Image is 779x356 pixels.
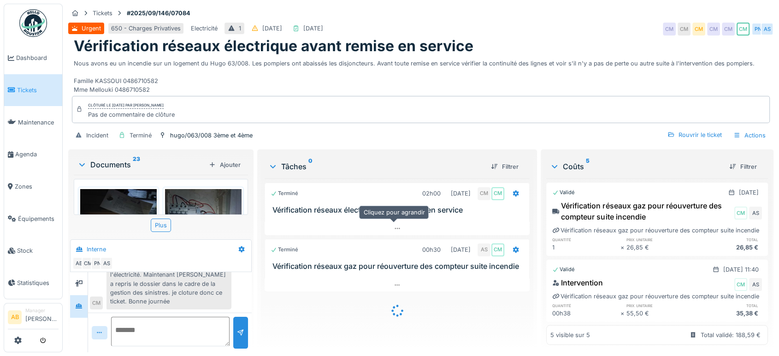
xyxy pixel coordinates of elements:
a: Maintenance [4,106,62,138]
div: Clôturé le [DATE] par [PERSON_NAME] [88,102,164,109]
div: Tickets [93,9,112,18]
a: AB Manager[PERSON_NAME] [8,307,59,329]
span: Dashboard [16,53,59,62]
span: Maintenance [18,118,59,127]
div: Filtrer [487,160,522,173]
h3: Vérification réseaux électrique avant remise en service [272,206,525,214]
sup: 23 [133,159,140,170]
div: Actions [729,129,770,142]
div: CM [90,297,103,309]
div: [DATE] [739,188,759,197]
div: CM [663,23,676,36]
div: [DATE] [262,24,282,33]
div: 00h38 [552,309,620,318]
div: 55,50 € [626,309,694,318]
div: PN [91,257,104,270]
div: Plus [151,219,171,232]
span: Tickets [17,86,59,95]
div: × [620,243,626,252]
div: 02h00 [422,189,441,198]
div: × [620,309,626,318]
sup: 5 [586,161,590,172]
div: Documents [77,159,205,170]
div: AS [749,207,762,220]
h6: prix unitaire [626,303,694,309]
div: Tâches [268,161,484,172]
div: [DATE] [451,245,471,254]
span: Stock [17,246,59,255]
div: 650 - Charges Privatives [111,24,181,33]
a: Agenda [4,138,62,171]
a: Équipements [4,202,62,235]
div: [DATE] [451,189,471,198]
span: Zones [15,182,59,191]
div: [DATE] 11:40 [723,265,759,274]
div: CM [734,278,747,291]
div: Terminé [130,131,152,140]
div: Incident [86,131,108,140]
div: Vérification réseaux gaz pour réouverture des compteur suite incendie [552,200,732,222]
div: AS [100,257,113,270]
div: CM [82,257,94,270]
div: AB [72,257,85,270]
div: Ajouter [205,159,244,171]
a: Tickets [4,74,62,107]
h6: quantité [552,237,620,243]
div: Total validé: 188,59 € [701,331,761,339]
div: CM [491,243,504,256]
div: CM [478,187,490,200]
div: Filtrer [726,160,761,173]
div: Vérification réseaux gaz pour réouverture des compteur suite incendie [552,226,759,235]
div: 1 [552,243,620,252]
div: Validé [552,189,575,196]
li: [PERSON_NAME] [25,307,59,327]
img: Badge_color-CXgf-gQk.svg [19,9,47,37]
div: Nous avons eu un incendie sur un logement du Hugo 63/008. Les pompiers ont abaissés les disjoncte... [74,55,768,95]
div: Urgent [82,24,101,33]
a: Zones [4,171,62,203]
div: 26,85 € [626,243,694,252]
div: Vérification réseaux gaz pour réouverture des compteur suite incendie [552,292,759,301]
div: Rouvrir le ticket [664,129,726,141]
div: CM [734,207,747,220]
h6: total [694,303,762,309]
div: CM [707,23,720,36]
h3: Vérification réseaux gaz pour réouverture des compteur suite incendie [272,262,525,271]
img: 1di8dd7zffaq32cjnubzqs4z9b63 [80,189,157,291]
a: Statistiques [4,267,62,299]
div: 5 visible sur 5 [550,331,590,339]
div: Pas de commentaire de clôture [88,110,175,119]
h6: prix unitaire [626,237,694,243]
span: Équipements [18,214,59,223]
div: Ok merci à tous pour vos interventions et remise en service du gaz et de l'électricité. Maintenan... [106,249,231,309]
div: CM [692,23,705,36]
div: CM [722,23,735,36]
div: Electricité [191,24,218,33]
div: 26,85 € [694,243,762,252]
div: Coûts [550,161,722,172]
li: AB [8,310,22,324]
div: AS [761,23,773,36]
div: 1 [239,24,241,33]
div: Cliquez pour agrandir [359,206,429,219]
div: 00h30 [422,245,441,254]
div: AS [478,243,490,256]
div: CM [678,23,690,36]
h6: quantité [552,303,620,309]
h1: Vérification réseaux électrique avant remise en service [74,37,473,55]
div: Terminé [271,190,298,197]
div: hugo/063/008 3ème et 4ème [170,131,253,140]
a: Stock [4,235,62,267]
span: Statistiques [17,279,59,287]
strong: #2025/09/146/07084 [123,9,194,18]
div: Manager [25,307,59,314]
span: Agenda [15,150,59,159]
div: AS [749,278,762,291]
div: PN [751,23,764,36]
div: 35,38 € [694,309,762,318]
div: CM [737,23,749,36]
a: Dashboard [4,42,62,74]
div: CM [491,187,504,200]
img: w8wmi2vajka6gls9wonw956rvfwl [165,189,242,291]
h6: total [694,237,762,243]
